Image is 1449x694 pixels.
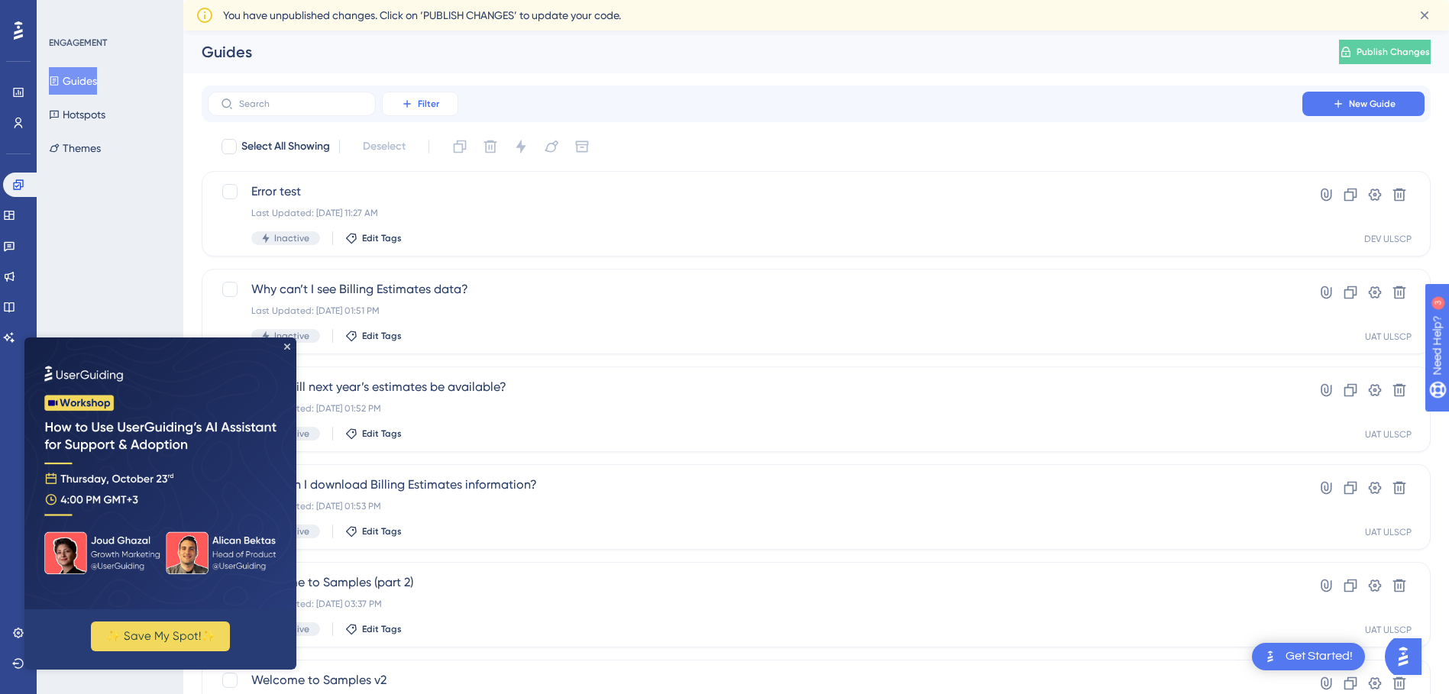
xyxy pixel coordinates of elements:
div: UAT ULSCP [1365,428,1412,441]
div: 3 [106,8,111,20]
div: Last Updated: [DATE] 01:53 PM [251,500,1259,512]
span: Inactive [274,232,309,244]
span: Deselect [363,137,406,156]
div: Last Updated: [DATE] 11:27 AM [251,207,1259,219]
div: Last Updated: [DATE] 01:52 PM [251,402,1259,415]
button: Edit Tags [345,623,402,635]
span: Welcome to Samples (part 2) [251,573,1259,592]
div: UAT ULSCP [1365,624,1412,636]
span: Edit Tags [362,525,402,537]
button: Publish Changes [1339,40,1431,64]
div: Open Get Started! checklist [1252,643,1365,670]
span: Edit Tags [362,623,402,635]
button: Edit Tags [345,525,402,537]
button: Deselect [349,133,419,160]
button: ✨ Save My Spot!✨ [66,284,205,314]
span: Inactive [274,330,309,342]
span: Select All Showing [241,137,330,156]
div: ENGAGEMENT [49,37,107,49]
button: Edit Tags [345,428,402,440]
span: Filter [418,98,439,110]
iframe: UserGuiding AI Assistant Launcher [1385,634,1431,679]
span: How can I download Billing Estimates information? [251,476,1259,494]
span: When will next year’s estimates be available? [251,378,1259,396]
div: UAT ULSCP [1365,331,1412,343]
div: UAT ULSCP [1365,526,1412,538]
div: Close Preview [260,6,266,12]
button: Guides [49,67,97,95]
input: Search [239,98,363,109]
button: New Guide [1302,92,1425,116]
span: Edit Tags [362,232,402,244]
div: Last Updated: [DATE] 01:51 PM [251,305,1259,317]
span: Error test [251,182,1259,201]
div: Guides [202,41,1301,63]
div: Last Updated: [DATE] 03:37 PM [251,598,1259,610]
button: Edit Tags [345,330,402,342]
span: Welcome to Samples v2 [251,671,1259,689]
button: Themes [49,134,101,162]
span: Edit Tags [362,428,402,440]
span: Edit Tags [362,330,402,342]
button: Edit Tags [345,232,402,244]
img: launcher-image-alternative-text [1261,647,1279,666]
span: Need Help? [36,4,95,22]
button: Filter [382,92,458,116]
div: DEV ULSCP [1364,233,1412,245]
span: New Guide [1349,98,1396,110]
span: You have unpublished changes. Click on ‘PUBLISH CHANGES’ to update your code. [223,6,621,24]
div: Get Started! [1286,648,1353,665]
button: Hotspots [49,101,105,128]
span: Why can’t I see Billing Estimates data? [251,280,1259,299]
span: Publish Changes [1357,46,1430,58]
